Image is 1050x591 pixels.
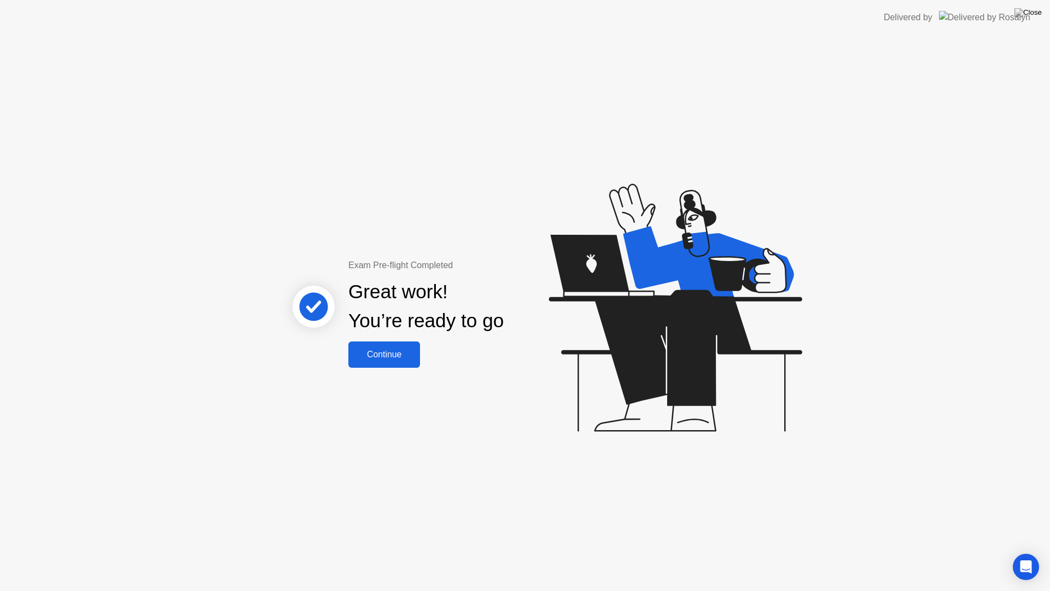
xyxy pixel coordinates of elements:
div: Exam Pre-flight Completed [348,259,574,272]
img: Close [1014,8,1042,17]
div: Open Intercom Messenger [1013,554,1039,580]
div: Continue [352,350,417,360]
div: Great work! You’re ready to go [348,277,504,335]
img: Delivered by Rosalyn [939,11,1030,24]
div: Delivered by [884,11,932,24]
button: Continue [348,341,420,368]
